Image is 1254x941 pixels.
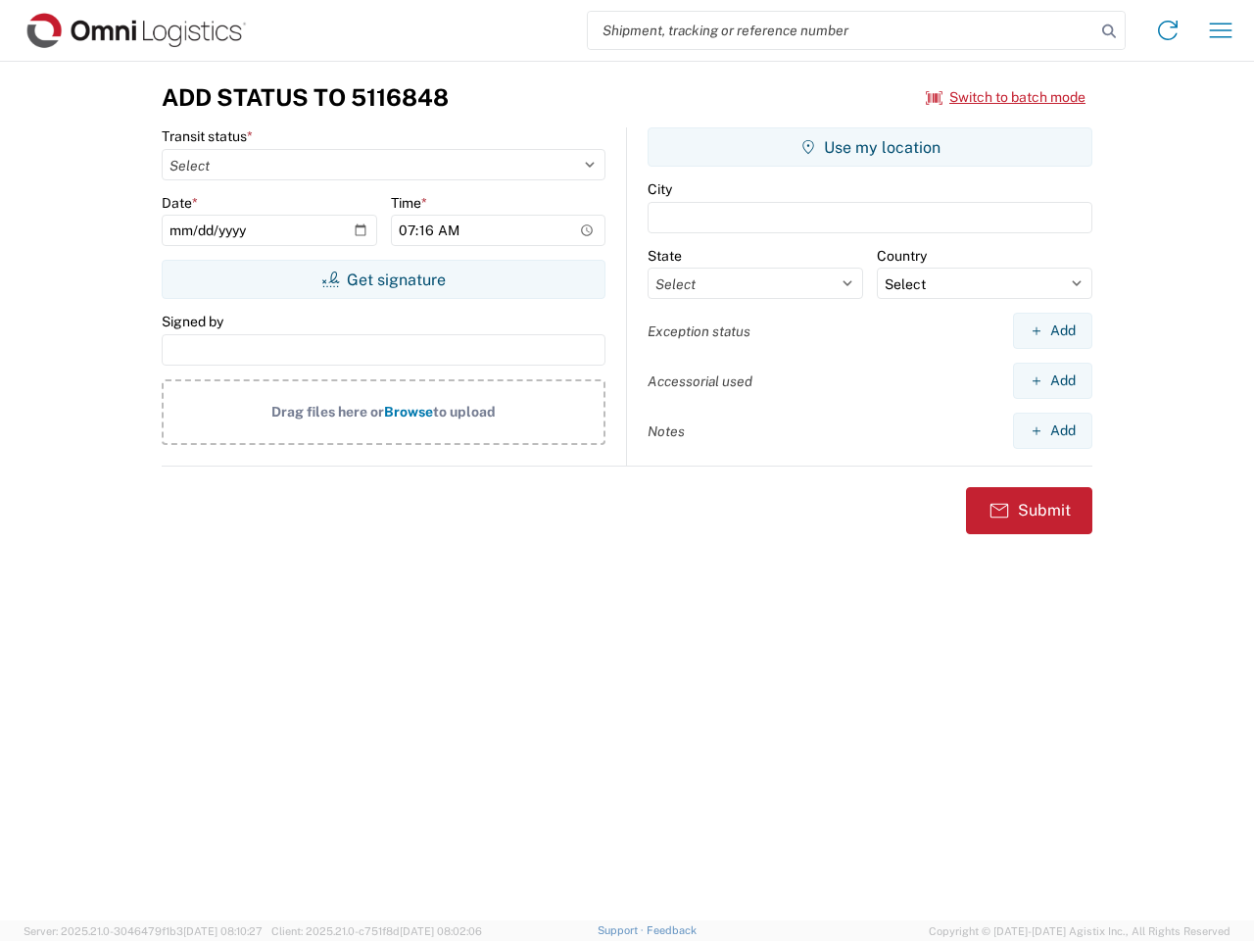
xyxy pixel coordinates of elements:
[271,925,482,937] span: Client: 2025.21.0-c751f8d
[648,422,685,440] label: Notes
[1013,363,1092,399] button: Add
[391,194,427,212] label: Time
[162,83,449,112] h3: Add Status to 5116848
[648,180,672,198] label: City
[926,81,1085,114] button: Switch to batch mode
[648,322,750,340] label: Exception status
[648,127,1092,167] button: Use my location
[433,404,496,420] span: to upload
[966,487,1092,534] button: Submit
[1013,313,1092,349] button: Add
[648,372,752,390] label: Accessorial used
[400,925,482,937] span: [DATE] 08:02:06
[162,127,253,145] label: Transit status
[162,260,605,299] button: Get signature
[598,924,647,936] a: Support
[648,247,682,265] label: State
[162,194,198,212] label: Date
[588,12,1095,49] input: Shipment, tracking or reference number
[384,404,433,420] span: Browse
[877,247,927,265] label: Country
[1013,413,1092,449] button: Add
[271,404,384,420] span: Drag files here or
[647,924,697,936] a: Feedback
[24,925,263,937] span: Server: 2025.21.0-3046479f1b3
[929,922,1230,940] span: Copyright © [DATE]-[DATE] Agistix Inc., All Rights Reserved
[183,925,263,937] span: [DATE] 08:10:27
[162,313,223,330] label: Signed by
